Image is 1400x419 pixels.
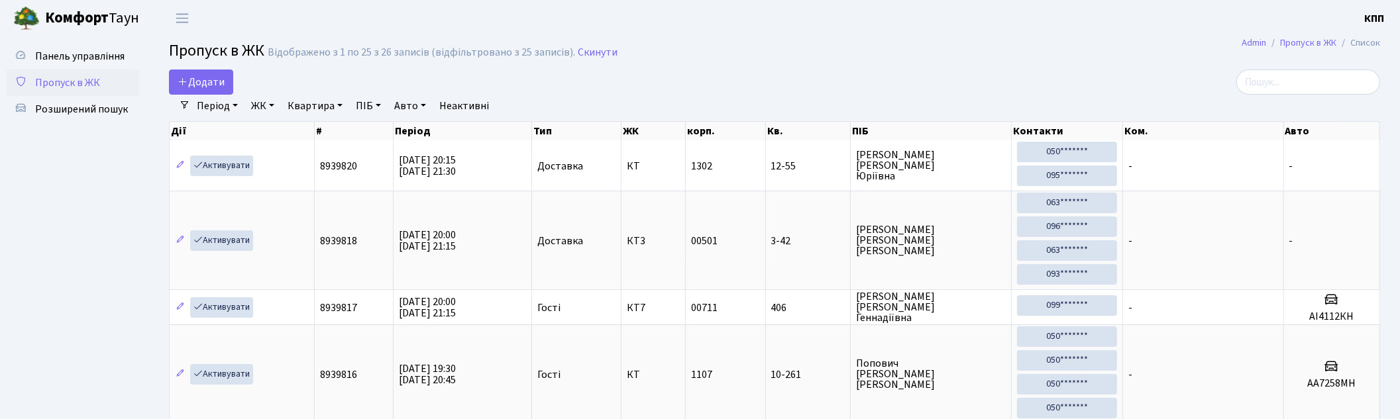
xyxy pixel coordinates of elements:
[1242,36,1266,50] a: Admin
[7,43,139,70] a: Панель управління
[771,236,845,246] span: 3-42
[1128,367,1132,382] span: -
[399,228,456,254] span: [DATE] 20:00 [DATE] 21:15
[1280,36,1336,50] a: Пропуск в ЖК
[1128,234,1132,248] span: -
[851,122,1012,140] th: ПІБ
[537,303,561,313] span: Гості
[691,234,718,248] span: 00501
[434,95,494,117] a: Неактивні
[1128,301,1132,315] span: -
[170,122,315,140] th: Дії
[537,161,583,171] span: Доставка
[190,230,253,251] a: Активувати
[320,159,357,173] span: 8939820
[394,122,532,140] th: Період
[537,369,561,380] span: Гості
[320,367,357,382] span: 8939816
[1012,122,1123,140] th: Контакти
[1222,29,1400,57] nav: breadcrumb
[627,161,680,171] span: КТ
[771,161,845,171] span: 12-55
[35,49,125,64] span: Панель управління
[13,5,40,32] img: logo.png
[578,46,618,59] a: Скинути
[35,102,128,116] span: Розширений пошук
[45,7,139,30] span: Таун
[686,122,766,140] th: корп.
[282,95,348,117] a: Квартира
[350,95,386,117] a: ПІБ
[1123,122,1284,140] th: Ком.
[856,358,1006,390] span: Попович [PERSON_NAME] [PERSON_NAME]
[190,156,253,176] a: Активувати
[1236,70,1380,95] input: Пошук...
[1364,11,1384,26] a: КПП
[532,122,621,140] th: Тип
[399,295,456,320] span: [DATE] 20:00 [DATE] 21:15
[771,303,845,313] span: 406
[856,224,1006,256] span: [PERSON_NAME] [PERSON_NAME] [PERSON_NAME]
[389,95,431,117] a: Авто
[1289,377,1375,390] h5: АА7258МН
[1284,122,1381,140] th: Авто
[771,369,845,380] span: 10-261
[320,234,357,248] span: 8939818
[268,46,575,59] div: Відображено з 1 по 25 з 26 записів (відфільтровано з 25 записів).
[399,361,456,387] span: [DATE] 19:30 [DATE] 20:45
[246,95,280,117] a: ЖК
[399,153,456,179] span: [DATE] 20:15 [DATE] 21:30
[1336,36,1380,50] li: Список
[856,150,1006,181] span: [PERSON_NAME] [PERSON_NAME] Юріївна
[191,95,243,117] a: Період
[35,75,100,90] span: Пропуск в ЖК
[320,301,357,315] span: 8939817
[45,7,109,28] b: Комфорт
[1289,159,1293,173] span: -
[190,364,253,385] a: Активувати
[166,7,199,29] button: Переключити навігацію
[1289,310,1375,323] h5: АІ4112КН
[691,367,712,382] span: 1107
[621,122,686,140] th: ЖК
[627,303,680,313] span: КТ7
[627,236,680,246] span: КТ3
[537,236,583,246] span: Доставка
[190,297,253,318] a: Активувати
[169,39,264,62] span: Пропуск в ЖК
[691,301,718,315] span: 00711
[315,122,394,140] th: #
[627,369,680,380] span: КТ
[7,96,139,122] a: Розширений пошук
[766,122,851,140] th: Кв.
[691,159,712,173] span: 1302
[1289,234,1293,248] span: -
[178,75,225,89] span: Додати
[7,70,139,96] a: Пропуск в ЖК
[169,70,233,95] a: Додати
[856,291,1006,323] span: [PERSON_NAME] [PERSON_NAME] Геннадіївна
[1128,159,1132,173] span: -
